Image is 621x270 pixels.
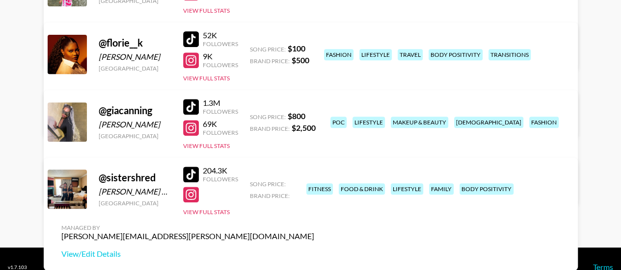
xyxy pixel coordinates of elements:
[250,125,290,132] span: Brand Price:
[183,142,230,149] button: View Full Stats
[203,175,238,183] div: Followers
[203,129,238,136] div: Followers
[529,117,559,128] div: fashion
[183,74,230,82] button: View Full Stats
[339,183,385,195] div: food & drink
[352,117,385,128] div: lifestyle
[324,49,353,60] div: fashion
[99,199,171,207] div: [GEOGRAPHIC_DATA]
[429,183,454,195] div: family
[330,117,347,128] div: poc
[99,104,171,117] div: @ giacanning
[99,132,171,140] div: [GEOGRAPHIC_DATA]
[250,57,290,65] span: Brand Price:
[250,192,290,199] span: Brand Price:
[288,111,305,121] strong: $ 800
[459,183,513,195] div: body positivity
[488,49,531,60] div: transitions
[203,51,238,61] div: 9K
[99,65,171,72] div: [GEOGRAPHIC_DATA]
[454,117,523,128] div: [DEMOGRAPHIC_DATA]
[99,52,171,62] div: [PERSON_NAME]
[203,40,238,48] div: Followers
[398,49,423,60] div: travel
[99,37,171,49] div: @ florie__k
[250,46,286,53] span: Song Price:
[99,187,171,196] div: [PERSON_NAME] & [PERSON_NAME]
[292,55,309,65] strong: $ 500
[99,172,171,184] div: @ sistershred
[359,49,392,60] div: lifestyle
[61,231,314,241] div: [PERSON_NAME][EMAIL_ADDRESS][PERSON_NAME][DOMAIN_NAME]
[203,119,238,129] div: 69K
[391,183,423,195] div: lifestyle
[292,123,316,132] strong: $ 2,500
[203,108,238,115] div: Followers
[183,7,230,14] button: View Full Stats
[391,117,448,128] div: makeup & beauty
[99,120,171,129] div: [PERSON_NAME]
[203,30,238,40] div: 52K
[203,61,238,69] div: Followers
[288,44,305,53] strong: $ 100
[429,49,483,60] div: body positivity
[203,98,238,108] div: 1.3M
[250,180,286,188] span: Song Price:
[250,113,286,121] span: Song Price:
[61,249,314,259] a: View/Edit Details
[61,224,314,231] div: Managed By
[203,166,238,175] div: 204.3K
[306,183,333,195] div: fitness
[183,208,230,216] button: View Full Stats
